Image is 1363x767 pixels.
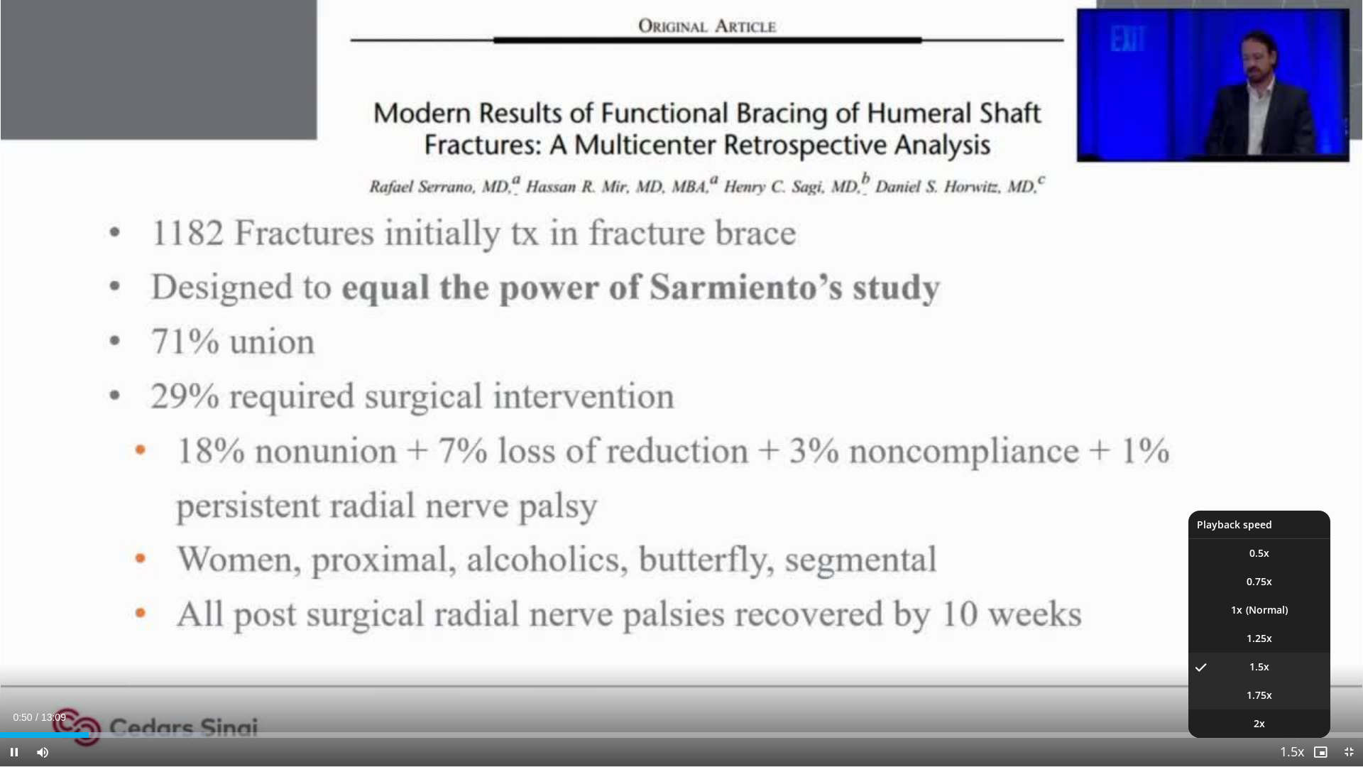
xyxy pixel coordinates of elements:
span: 2x [1254,717,1265,731]
span: 0.75x [1247,575,1272,589]
span: 1.5x [1249,660,1269,674]
button: Playback Rate [1278,738,1306,766]
span: 1.25x [1247,631,1272,646]
span: 1x [1231,603,1242,617]
button: Exit Fullscreen [1335,738,1363,766]
button: Mute [28,738,57,766]
button: Enable picture-in-picture mode [1306,738,1335,766]
span: 0.5x [1249,546,1269,560]
span: 1.75x [1247,688,1272,702]
span: / [35,712,38,723]
span: 13:09 [41,712,66,723]
span: 0:50 [13,712,32,723]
